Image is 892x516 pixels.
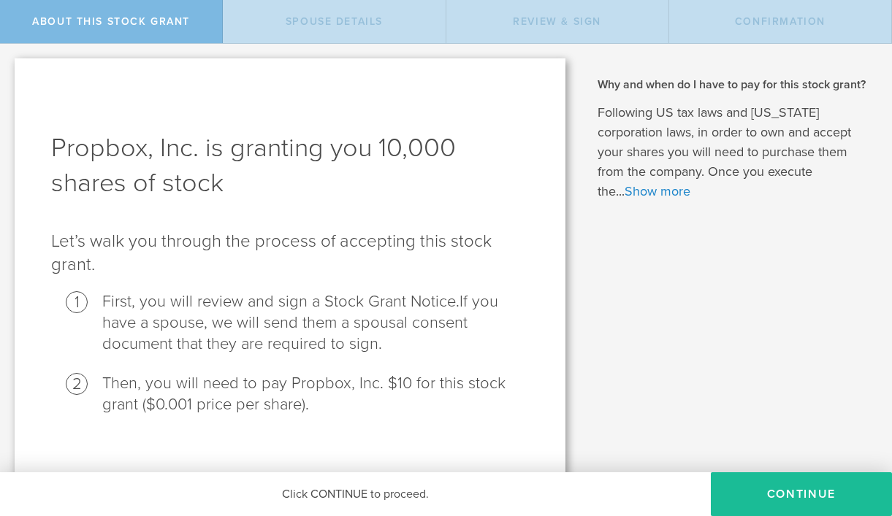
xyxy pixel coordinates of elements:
[51,131,529,201] h1: Propbox, Inc. is granting you 10,000 shares of stock
[598,103,870,201] p: Following US tax laws and [US_STATE] corporation laws, in order to own and accept your shares you...
[32,15,190,28] span: About this stock grant
[286,15,383,28] span: Spouse Details
[735,15,826,28] span: Confirmation
[598,77,870,93] h2: Why and when do I have to pay for this stock grant?
[102,292,498,353] span: If you have a spouse, we will send them a spousal consent document that they are required to sign.
[51,230,529,277] p: Let’s walk you through the process of accepting this stock grant .
[102,291,529,355] li: First, you will review and sign a Stock Grant Notice.
[102,373,529,415] li: Then, you will need to pay Propbox, Inc. $10 for this stock grant ($0.001 price per share).
[711,472,892,516] button: CONTINUE
[625,183,690,199] a: Show more
[513,15,601,28] span: Review & Sign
